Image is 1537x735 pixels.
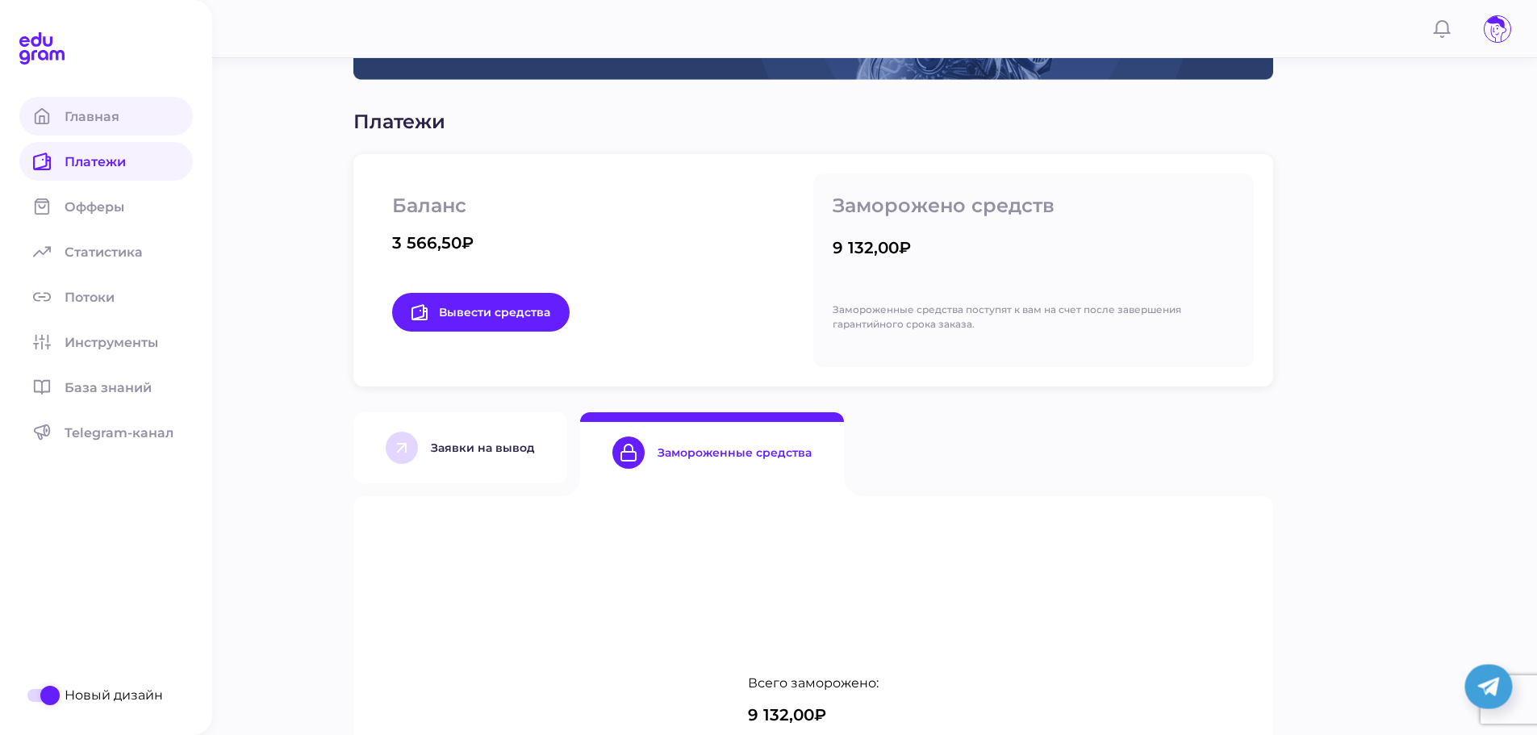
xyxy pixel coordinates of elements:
[392,193,794,219] p: Баланс
[658,445,812,460] div: Замороженные средства
[19,232,193,271] a: Статистика
[19,323,193,361] a: Инструменты
[19,278,193,316] a: Потоки
[19,413,193,452] a: Telegram-канал
[65,335,178,350] span: Инструменты
[833,193,1234,219] p: Заморожено средств
[65,290,134,305] span: Потоки
[65,109,139,124] span: Главная
[833,303,1234,332] p: Замороженные средства поступят к вам на счет после завершения гарантийного срока заказа.
[65,687,163,703] span: Новый дизайн
[392,232,474,254] div: 3 566,50₽
[353,109,1273,135] p: Платежи
[748,704,879,726] div: 9 132,00₽
[392,293,570,332] a: Вывести средства
[65,380,171,395] span: База знаний
[19,368,193,407] a: База знаний
[580,412,844,483] button: Замороженные средства
[411,304,550,320] span: Вывести средства
[19,97,193,136] a: Главная
[65,199,144,215] span: Офферы
[353,412,567,483] button: Заявки на вывод
[65,425,193,441] span: Telegram-канал
[19,142,193,181] a: Платежи
[748,675,879,691] p: Всего заморожено:
[19,187,193,226] a: Офферы
[65,154,145,169] span: Платежи
[833,236,911,259] div: 9 132,00₽
[431,441,535,455] div: Заявки на вывод
[65,244,162,260] span: Статистика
